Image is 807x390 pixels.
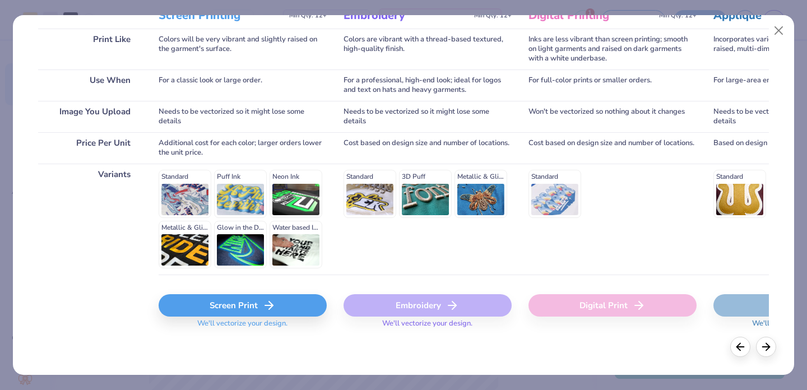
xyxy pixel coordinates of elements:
[38,164,142,275] div: Variants
[159,101,327,132] div: Needs to be vectorized so it might lose some details
[159,29,327,69] div: Colors will be very vibrant and slightly raised on the garment's surface.
[38,29,142,69] div: Print Like
[528,101,697,132] div: Won't be vectorized so nothing about it changes
[528,29,697,69] div: Inks are less vibrant than screen printing; smooth on light garments and raised on dark garments ...
[344,29,512,69] div: Colors are vibrant with a thread-based textured, high-quality finish.
[289,12,327,20] span: Min Qty: 12+
[38,101,142,132] div: Image You Upload
[159,132,327,164] div: Additional cost for each color; larger orders lower the unit price.
[344,294,512,317] div: Embroidery
[378,319,477,335] span: We'll vectorize your design.
[528,8,655,23] h3: Digital Printing
[528,69,697,101] div: For full-color prints or smaller orders.
[193,319,292,335] span: We'll vectorize your design.
[344,8,470,23] h3: Embroidery
[528,132,697,164] div: Cost based on design size and number of locations.
[344,132,512,164] div: Cost based on design size and number of locations.
[159,8,285,23] h3: Screen Printing
[344,69,512,101] div: For a professional, high-end look; ideal for logos and text on hats and heavy garments.
[159,69,327,101] div: For a classic look or large order.
[344,101,512,132] div: Needs to be vectorized so it might lose some details
[528,294,697,317] div: Digital Print
[159,294,327,317] div: Screen Print
[474,12,512,20] span: Min Qty: 12+
[38,69,142,101] div: Use When
[38,132,142,164] div: Price Per Unit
